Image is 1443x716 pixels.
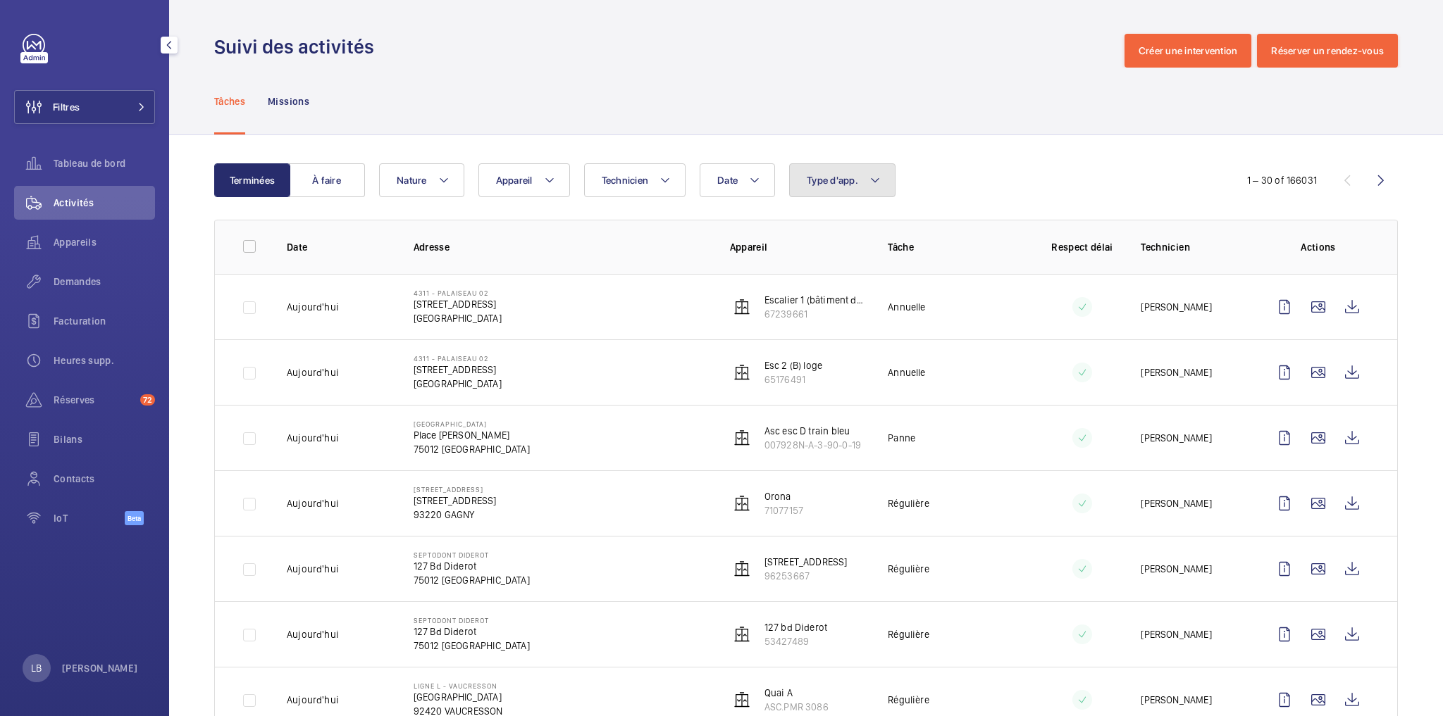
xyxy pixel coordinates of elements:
[54,314,155,328] span: Facturation
[414,551,530,559] p: Septodont DIDEROT
[1141,627,1211,641] p: [PERSON_NAME]
[584,163,686,197] button: Technicien
[379,163,464,197] button: Nature
[733,560,750,577] img: elevator.svg
[733,691,750,708] img: elevator.svg
[764,307,866,321] p: 67239661
[214,163,290,197] button: Terminées
[414,494,497,508] p: [STREET_ADDRESS]
[1268,240,1369,254] p: Actions
[414,639,530,653] p: 75012 [GEOGRAPHIC_DATA]
[54,235,155,249] span: Appareils
[287,496,339,510] p: Aujourd'hui
[397,175,427,186] span: Nature
[789,163,896,197] button: Type d'app.
[414,420,530,428] p: [GEOGRAPHIC_DATA]
[414,363,502,377] p: [STREET_ADDRESS]
[1141,693,1211,707] p: [PERSON_NAME]
[1141,240,1245,254] p: Technicien
[62,661,138,675] p: [PERSON_NAME]
[287,627,339,641] p: Aujourd'hui
[53,100,80,114] span: Filtres
[1141,496,1211,510] p: [PERSON_NAME]
[764,686,829,700] p: Quai A
[764,293,866,307] p: Escalier 1 (bâtiment du haut)
[888,300,925,314] p: Annuelle
[888,627,929,641] p: Régulière
[414,377,502,391] p: [GEOGRAPHIC_DATA]
[414,297,502,311] p: [STREET_ADDRESS]
[287,240,391,254] p: Date
[214,94,245,108] p: Tâches
[733,626,750,643] img: elevator.svg
[414,559,530,573] p: 127 Bd Diderot
[764,424,861,438] p: Asc esc D train bleu
[888,562,929,576] p: Régulière
[764,503,803,517] p: 71077157
[287,365,339,379] p: Aujourd'hui
[764,634,828,648] p: 53427489
[1141,300,1211,314] p: [PERSON_NAME]
[414,428,530,442] p: Place [PERSON_NAME]
[14,90,155,124] button: Filtres
[414,289,502,297] p: 4311 - PALAISEAU 02
[717,175,738,186] span: Date
[764,438,861,452] p: 007928N-A-3-90-0-19
[764,372,823,387] p: 65176491
[764,569,848,583] p: 96253667
[1257,34,1398,68] button: Réserver un rendez-vous
[140,394,155,406] span: 72
[764,358,823,372] p: Esc 2 (B) loge
[888,240,1024,254] p: Tâche
[54,432,155,446] span: Bilans
[1125,34,1252,68] button: Créer une intervention
[287,693,339,707] p: Aujourd'hui
[1247,173,1317,187] div: 1 – 30 of 166031
[496,175,533,186] span: Appareil
[1141,562,1211,576] p: [PERSON_NAME]
[414,508,497,522] p: 93220 GAGNY
[1046,240,1119,254] p: Respect délai
[414,311,502,325] p: [GEOGRAPHIC_DATA]
[287,431,339,445] p: Aujourd'hui
[54,393,135,407] span: Réserves
[1141,431,1211,445] p: [PERSON_NAME]
[807,175,858,186] span: Type d'app.
[287,562,339,576] p: Aujourd'hui
[54,511,125,525] span: IoT
[733,495,750,512] img: elevator.svg
[414,240,707,254] p: Adresse
[764,555,848,569] p: [STREET_ADDRESS]
[414,573,530,587] p: 75012 [GEOGRAPHIC_DATA]
[54,275,155,289] span: Demandes
[888,431,915,445] p: Panne
[31,661,42,675] p: LB
[414,442,530,456] p: 75012 [GEOGRAPHIC_DATA]
[414,354,502,363] p: 4311 - PALAISEAU 02
[289,163,365,197] button: À faire
[764,700,829,714] p: ASC.PMR 3086
[888,365,925,379] p: Annuelle
[764,620,828,634] p: 127 bd Diderot
[602,175,649,186] span: Technicien
[54,472,155,486] span: Contacts
[287,300,339,314] p: Aujourd'hui
[214,34,383,60] h1: Suivi des activités
[888,693,929,707] p: Régulière
[414,682,503,690] p: Ligne L - VAUCRESSON
[888,496,929,510] p: Régulière
[414,616,530,624] p: Septodont DIDEROT
[54,353,155,368] span: Heures supp.
[54,156,155,170] span: Tableau de bord
[730,240,866,254] p: Appareil
[733,364,750,381] img: elevator.svg
[733,429,750,446] img: elevator.svg
[414,485,497,494] p: [STREET_ADDRESS]
[54,196,155,210] span: Activités
[125,511,144,525] span: Beta
[414,690,503,704] p: [GEOGRAPHIC_DATA]
[700,163,775,197] button: Date
[414,624,530,639] p: 127 Bd Diderot
[478,163,570,197] button: Appareil
[268,94,309,108] p: Missions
